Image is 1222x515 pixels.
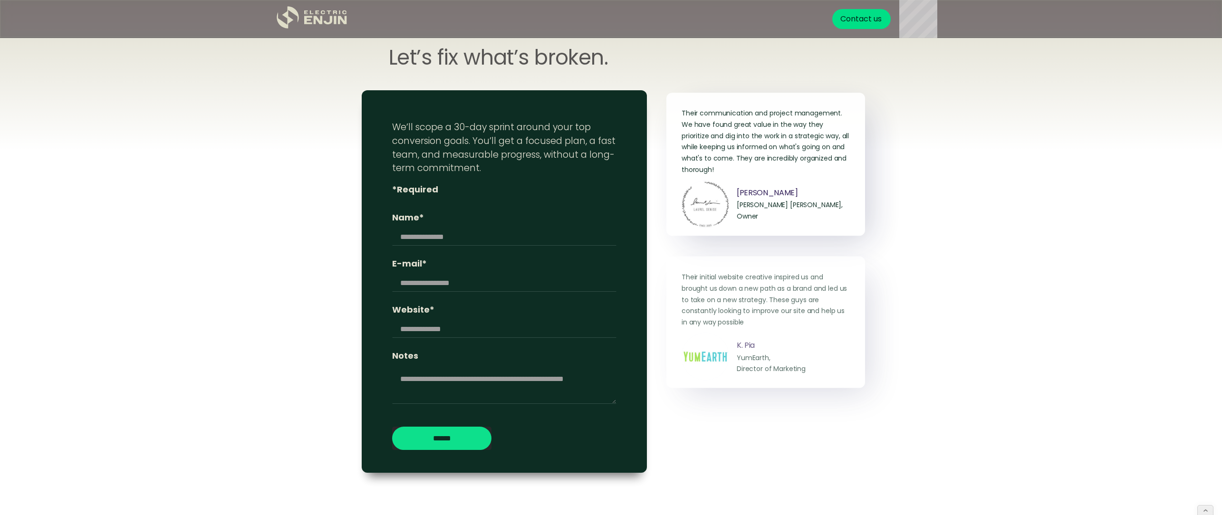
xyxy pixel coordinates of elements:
div: Contact us [840,13,882,25]
form: notes [392,113,616,450]
div: [PERSON_NAME] [PERSON_NAME], Owner [737,200,843,222]
label: *Required [392,183,616,196]
p: Their initial website creative inspired us and brought us down a new path as a brand and led us t... [682,272,850,328]
label: E-mail* [392,257,616,270]
label: Website* [392,303,616,316]
div: YumEarth, Director of Marketing [737,352,806,375]
p: [PERSON_NAME] [737,186,843,200]
p: Their communication and project management. We have found great value in the way they prioritize ... [682,108,850,176]
p: We’ll scope a 30-day sprint around your top conversion goals. You’ll get a focused plan, a fast t... [392,121,616,175]
label: Notes [392,349,616,362]
p: K. Pia [737,339,806,353]
label: Name* [392,211,616,224]
a: Contact us [832,9,891,29]
a: home [277,6,348,32]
